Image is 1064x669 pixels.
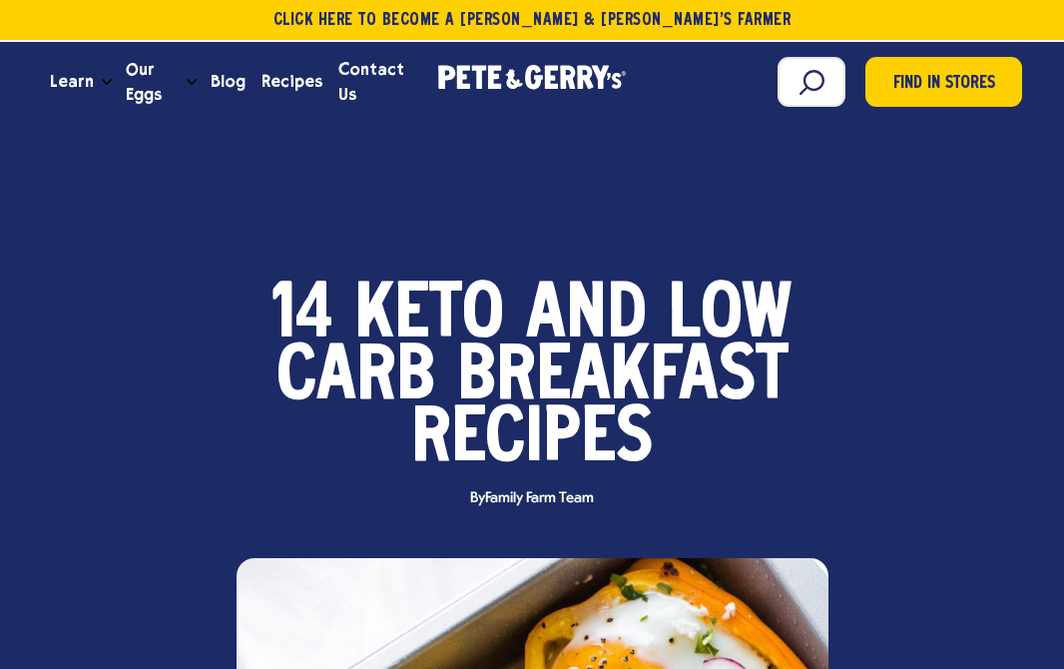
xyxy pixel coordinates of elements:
span: Contact Us [338,57,410,107]
span: Recipes [262,69,322,94]
span: Carb [276,347,435,409]
span: Our Eggs [126,57,179,107]
a: Contact Us [330,55,418,109]
span: Low [669,286,793,347]
span: Keto [355,286,504,347]
span: 14 [271,286,333,347]
span: Learn [50,69,94,94]
button: Open the dropdown menu for Learn [102,79,112,86]
input: Search [778,57,845,107]
a: Find in Stores [865,57,1022,107]
span: and [526,286,647,347]
span: By [460,491,604,506]
a: Our Eggs [118,55,187,109]
span: Find in Stores [893,71,995,98]
span: Breakfast [457,347,789,409]
span: Family Farm Team [485,490,594,506]
a: Blog [203,55,254,109]
span: Blog [211,69,246,94]
span: Recipes [411,409,653,471]
a: Learn [42,55,102,109]
a: Recipes [254,55,330,109]
button: Open the dropdown menu for Our Eggs [187,79,197,86]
